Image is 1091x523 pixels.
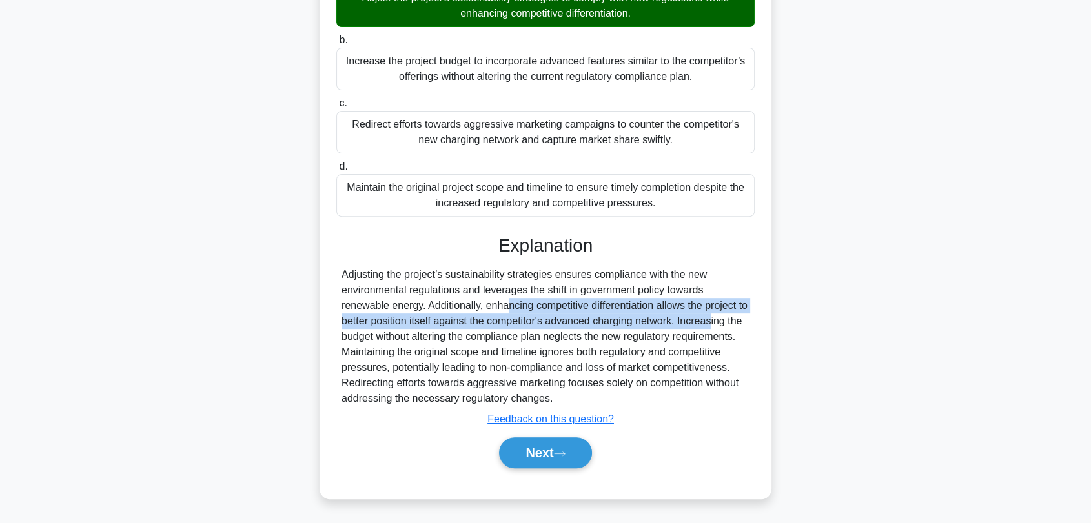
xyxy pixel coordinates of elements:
h3: Explanation [344,235,747,257]
span: d. [339,161,347,172]
div: Increase the project budget to incorporate advanced features similar to the competitor’s offering... [336,48,755,90]
div: Redirect efforts towards aggressive marketing campaigns to counter the competitor's new charging ... [336,111,755,153]
div: Adjusting the project’s sustainability strategies ensures compliance with the new environmental r... [342,267,749,406]
span: b. [339,34,347,45]
button: Next [499,437,591,468]
a: Feedback on this question? [487,413,614,424]
div: Maintain the original project scope and timeline to ensure timely completion despite the increase... [336,174,755,217]
span: c. [339,97,347,108]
